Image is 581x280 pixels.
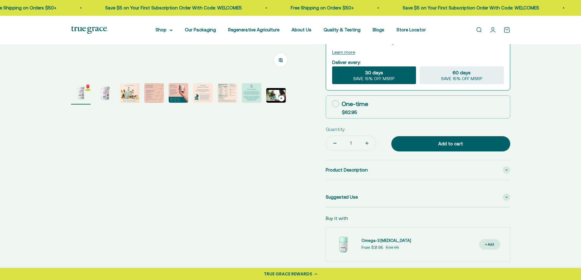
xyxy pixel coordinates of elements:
button: Add to cart [391,136,510,151]
label: Quantity: [326,126,346,133]
compare-at-price: $34.95 [386,245,399,251]
span: Product Description [326,166,368,174]
span: Omega-3 [MEDICAL_DATA] [361,238,411,243]
summary: Shop [156,26,173,34]
a: Blogs [373,27,384,32]
button: Go to item 6 [193,83,213,105]
a: Free Shipping on Orders $50+ [291,5,354,10]
button: Go to item 4 [144,83,164,105]
p: Buy it with [326,215,348,222]
div: TRUE GRACE REWARDS [264,271,312,277]
button: Go to item 5 [169,83,188,105]
summary: Suggested Use [326,187,510,207]
div: Add to cart [403,140,498,147]
img: Protects the probiotic cultures from light, moisture, and oxygen, extending shelf life and ensuri... [169,83,188,103]
button: Go to item 9 [266,88,286,105]
img: Every lot of True Grace supplements undergoes extensive third-party testing. Regulation says we d... [242,83,261,103]
a: Quality & Testing [324,27,360,32]
img: - 12 quantified and DNA-verified probiotic cultures to support vaginal, digestive, and immune hea... [144,83,164,103]
button: + Add [479,239,500,250]
button: Go to item 7 [217,83,237,105]
a: Our Packaging [185,27,216,32]
img: Our full product line provides a robust and comprehensive offering for a true foundation of healt... [120,83,139,103]
button: Go to item 1 [71,83,91,105]
p: Save $5 on Your First Subscription Order With Code: WELCOME5 [403,4,539,12]
button: Go to item 3 [120,83,139,105]
summary: Product Description [326,160,510,180]
img: One Daily Women's Probiotic [71,83,91,103]
a: About Us [292,27,311,32]
img: Omega-3 Fish Oil for Brain, Heart, and Immune Health* Sustainably sourced, wild-caught Alaskan fi... [331,232,355,257]
p: Save $5 on Your First Subscription Order With Code: WELCOME5 [105,4,242,12]
button: Decrease quantity [326,136,344,151]
div: + Add [485,242,494,247]
a: Regenerative Agriculture [228,27,279,32]
span: Suggested Use [326,193,358,201]
img: Provide protection from stomach acid, allowing the probiotics to survive digestion and reach the ... [193,83,213,103]
button: Go to item 8 [242,83,261,105]
img: Our probiotics undergo extensive third-party testing at Purity-IQ Inc., a global organization del... [217,83,237,103]
button: Go to item 2 [95,83,115,105]
a: Store Locator [396,27,426,32]
img: Daily Probiotic for Women's Vaginal, Digestive, and Immune Support* - 90 Billion CFU at time of m... [95,83,115,103]
a: Omega-3 [MEDICAL_DATA] [361,238,411,244]
sale-price: From $31.95 [361,245,383,251]
button: Increase quantity [358,136,376,151]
